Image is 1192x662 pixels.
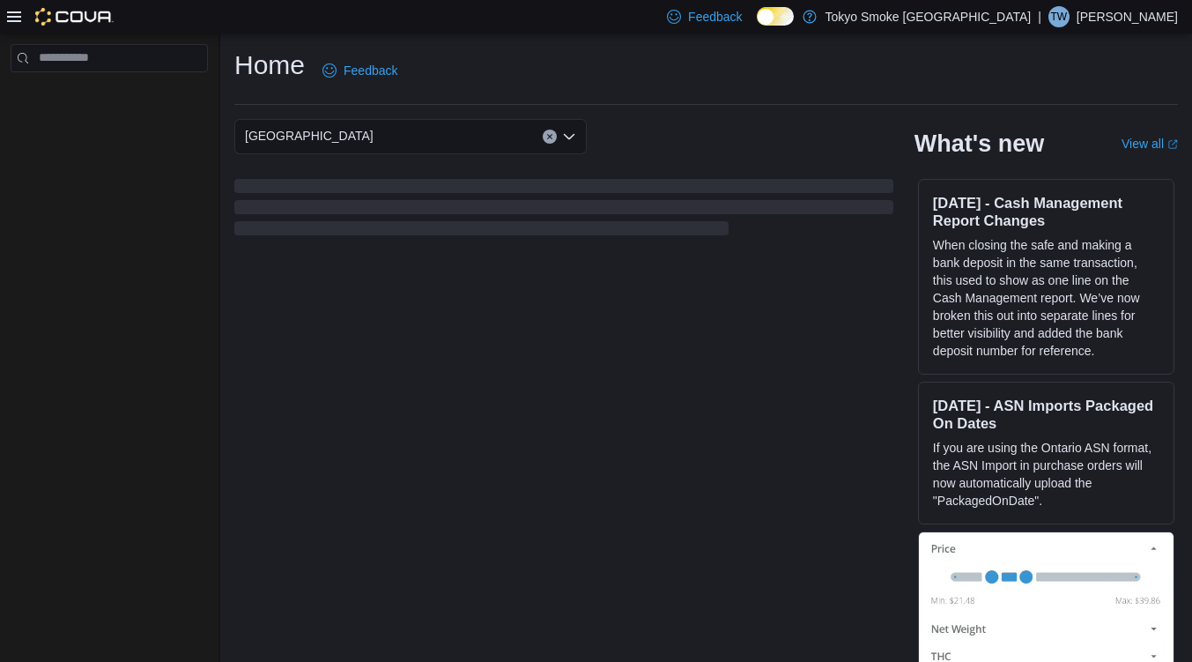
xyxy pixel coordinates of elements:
p: When closing the safe and making a bank deposit in the same transaction, this used to show as one... [933,236,1159,360]
p: | [1038,6,1041,27]
span: Feedback [688,8,742,26]
p: [PERSON_NAME] [1077,6,1178,27]
svg: External link [1167,139,1178,150]
h3: [DATE] - ASN Imports Packaged On Dates [933,397,1159,432]
a: View allExternal link [1122,137,1178,151]
span: [GEOGRAPHIC_DATA] [245,125,374,146]
span: Feedback [344,62,397,79]
h2: What's new [914,130,1044,158]
p: Tokyo Smoke [GEOGRAPHIC_DATA] [826,6,1032,27]
span: TW [1051,6,1068,27]
h1: Home [234,48,305,83]
span: Loading [234,182,893,239]
button: Open list of options [562,130,576,144]
img: Cova [35,8,114,26]
nav: Complex example [11,76,208,118]
div: Taylor Wall [1048,6,1070,27]
h3: [DATE] - Cash Management Report Changes [933,194,1159,229]
input: Dark Mode [757,7,794,26]
p: If you are using the Ontario ASN format, the ASN Import in purchase orders will now automatically... [933,439,1159,510]
button: Clear input [543,130,557,144]
a: Feedback [315,53,404,88]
